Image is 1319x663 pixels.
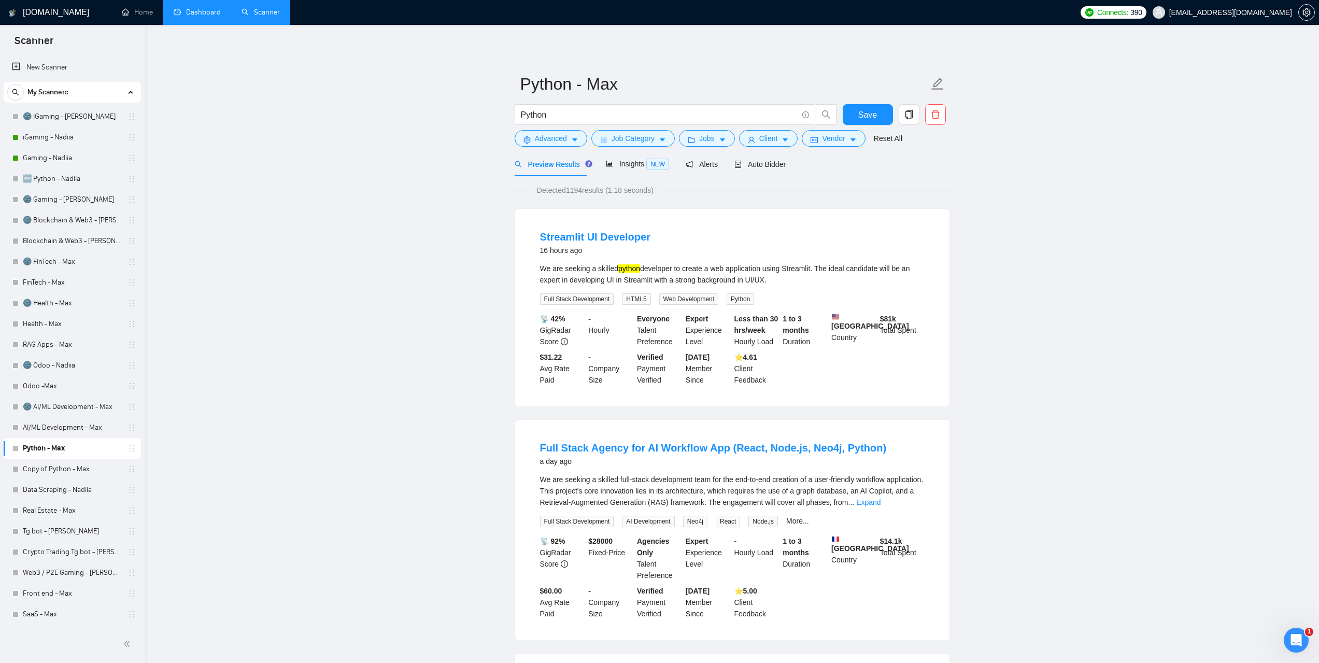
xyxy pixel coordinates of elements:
span: AI Development [622,516,674,527]
a: 🌚 Blockchain & Web3 - [PERSON_NAME] [23,210,121,231]
span: Full Stack Development [540,293,614,305]
div: Total Spent [878,535,927,581]
span: robot [734,161,742,168]
span: holder [127,258,136,266]
span: holder [127,175,136,183]
div: Duration [781,535,829,581]
span: holder [127,486,136,494]
a: homeHome [122,8,153,17]
div: Country [829,313,878,347]
a: 🌚 iGaming - [PERSON_NAME] [23,106,121,127]
div: Client Feedback [732,351,781,386]
button: userClientcaret-down [739,130,798,147]
a: setting [1298,8,1315,17]
span: holder [127,424,136,432]
div: Hourly [586,313,635,347]
span: holder [127,465,136,473]
a: 🌚 AI/ML Development - Max [23,397,121,417]
a: Python - Max [23,438,121,459]
img: 🇺🇸 [832,313,839,320]
b: Agencies Only [637,537,669,557]
span: notification [686,161,693,168]
span: copy [899,110,919,119]
span: caret-down [849,136,857,144]
input: Search Freelance Jobs... [521,108,798,121]
b: Less than 30 hrs/week [734,315,778,334]
b: $31.22 [540,353,562,361]
a: iGaming - Nadiia [23,127,121,148]
div: GigRadar Score [538,313,587,347]
span: area-chart [606,160,613,167]
div: Experience Level [684,313,732,347]
span: 390 [1130,7,1142,18]
span: Auto Bidder [734,160,786,168]
div: Tooltip anchor [584,159,593,168]
span: caret-down [571,136,578,144]
span: holder [127,195,136,204]
span: ... [848,498,855,506]
button: settingAdvancedcaret-down [515,130,587,147]
span: holder [127,444,136,453]
div: Avg Rate Paid [538,351,587,386]
div: a day ago [540,455,887,468]
span: user [1155,9,1162,16]
span: Node.js [748,516,778,527]
img: 🇫🇷 [832,535,839,543]
span: holder [127,506,136,515]
a: 🌚 Health - Max [23,293,121,314]
div: Member Since [684,585,732,619]
div: Country [829,535,878,581]
a: Web3 / P2E Gaming - [PERSON_NAME] [23,562,121,583]
div: Payment Verified [635,585,684,619]
a: 🌚 Gaming - [PERSON_NAME] [23,189,121,210]
b: - [588,353,591,361]
span: folder [688,136,695,144]
span: holder [127,154,136,162]
div: 16 hours ago [540,244,650,257]
span: Save [858,108,877,121]
a: Front end - Max [23,583,121,604]
a: Streamlit UI Developer [540,231,650,243]
span: holder [127,341,136,349]
span: holder [127,278,136,287]
span: holder [127,589,136,598]
div: Hourly Load [732,313,781,347]
span: search [8,89,23,96]
div: We are seeking a skilled full-stack development team for the end-to-end creation of a user-friend... [540,474,925,508]
a: AI/ML Development - Max [23,417,121,438]
a: Full Stack Agency for AI Workflow App (React, Node.js, Neo4j, Python) [540,442,887,454]
b: Verified [637,587,663,595]
a: Crypto Trading Tg bot - [PERSON_NAME] [23,542,121,562]
a: Reset All [874,133,902,144]
span: info-circle [561,560,568,568]
span: holder [127,382,136,390]
span: Full Stack Development [540,516,614,527]
b: Everyone [637,315,670,323]
span: NEW [646,159,669,170]
span: holder [127,299,136,307]
b: [GEOGRAPHIC_DATA] [831,535,909,553]
input: Scanner name... [520,71,929,97]
a: Gaming - Nadiia [23,148,121,168]
span: user [748,136,755,144]
b: $ 81k [880,315,896,323]
a: Odoo -Max [23,376,121,397]
div: Avg Rate Paid [538,585,587,619]
div: Company Size [586,585,635,619]
span: My Scanners [27,82,68,103]
span: Job Category [612,133,655,144]
a: FinTech - Max [23,272,121,293]
a: More... [786,517,809,525]
button: folderJobscaret-down [679,130,735,147]
button: delete [925,104,946,125]
span: holder [127,569,136,577]
span: holder [127,361,136,370]
span: Detected 1194 results (1.18 seconds) [530,185,661,196]
span: Scanner [6,33,62,55]
span: search [515,161,522,168]
b: $60.00 [540,587,562,595]
span: caret-down [719,136,726,144]
mark: python [618,264,640,273]
img: logo [9,5,16,21]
